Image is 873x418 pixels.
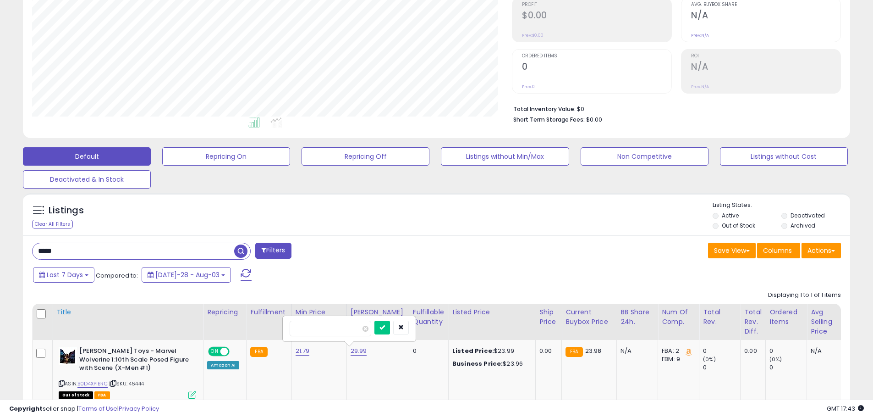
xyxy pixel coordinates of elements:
[522,84,535,89] small: Prev: 0
[691,2,840,7] span: Avg. Buybox Share
[585,346,602,355] span: 23.98
[522,33,544,38] small: Prev: $0.00
[662,347,692,355] div: FBA: 2
[59,347,196,398] div: ASIN:
[566,307,613,327] div: Current Buybox Price
[23,147,151,166] button: Default
[703,356,716,363] small: (0%)
[59,347,77,365] img: 41rN933T3yL._SL40_.jpg
[155,270,220,279] span: [DATE]-28 - Aug-03
[769,356,782,363] small: (0%)
[452,359,503,368] b: Business Price:
[522,61,671,74] h2: 0
[441,147,569,166] button: Listings without Min/Max
[79,347,191,375] b: [PERSON_NAME] Toys - Marvel Wolverine 1:10th Scale Posed Figure with Scene (X-Men #1)
[791,222,815,229] label: Archived
[662,307,695,327] div: Num of Comp.
[691,10,840,22] h2: N/A
[78,404,117,413] a: Terms of Use
[228,348,243,356] span: OFF
[522,2,671,7] span: Profit
[722,222,755,229] label: Out of Stock
[142,267,231,283] button: [DATE]-28 - Aug-03
[539,347,555,355] div: 0.00
[539,307,558,327] div: Ship Price
[413,347,441,355] div: 0
[452,347,528,355] div: $23.99
[691,54,840,59] span: ROI
[768,291,841,300] div: Displaying 1 to 1 of 1 items
[351,346,367,356] a: 29.99
[522,10,671,22] h2: $0.00
[255,243,291,259] button: Filters
[513,105,576,113] b: Total Inventory Value:
[769,363,807,372] div: 0
[94,391,110,399] span: FBA
[769,307,803,327] div: Ordered Items
[302,147,429,166] button: Repricing Off
[209,348,220,356] span: ON
[744,347,758,355] div: 0.00
[811,347,841,355] div: N/A
[250,347,267,357] small: FBA
[703,363,740,372] div: 0
[763,246,792,255] span: Columns
[207,361,239,369] div: Amazon AI
[703,307,736,327] div: Total Rev.
[56,307,199,317] div: Title
[49,204,84,217] h5: Listings
[296,346,310,356] a: 21.79
[811,307,844,336] div: Avg Selling Price
[744,307,762,336] div: Total Rev. Diff.
[522,54,671,59] span: Ordered Items
[769,347,807,355] div: 0
[452,307,532,317] div: Listed Price
[722,212,739,219] label: Active
[47,270,83,279] span: Last 7 Days
[691,61,840,74] h2: N/A
[23,170,151,189] button: Deactivated & In Stock
[96,271,138,280] span: Compared to:
[162,147,290,166] button: Repricing On
[513,103,834,114] li: $0
[827,404,864,413] span: 2025-08-11 17:43 GMT
[757,243,800,258] button: Columns
[296,307,343,317] div: Min Price
[59,391,93,399] span: All listings that are currently out of stock and unavailable for purchase on Amazon
[713,201,850,210] p: Listing States:
[33,267,94,283] button: Last 7 Days
[9,404,43,413] strong: Copyright
[581,147,708,166] button: Non Competitive
[691,84,709,89] small: Prev: N/A
[351,307,405,317] div: [PERSON_NAME]
[586,115,602,124] span: $0.00
[513,116,585,123] b: Short Term Storage Fees:
[791,212,825,219] label: Deactivated
[250,307,287,317] div: Fulfillment
[662,355,692,363] div: FBM: 9
[566,347,582,357] small: FBA
[452,360,528,368] div: $23.96
[452,346,494,355] b: Listed Price:
[207,307,242,317] div: Repricing
[691,33,709,38] small: Prev: N/A
[77,380,108,388] a: B0D4XP1BRC
[119,404,159,413] a: Privacy Policy
[708,243,756,258] button: Save View
[32,220,73,229] div: Clear All Filters
[109,380,144,387] span: | SKU: 46444
[703,347,740,355] div: 0
[620,307,654,327] div: BB Share 24h.
[413,307,445,327] div: Fulfillable Quantity
[620,347,651,355] div: N/A
[720,147,848,166] button: Listings without Cost
[802,243,841,258] button: Actions
[9,405,159,413] div: seller snap | |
